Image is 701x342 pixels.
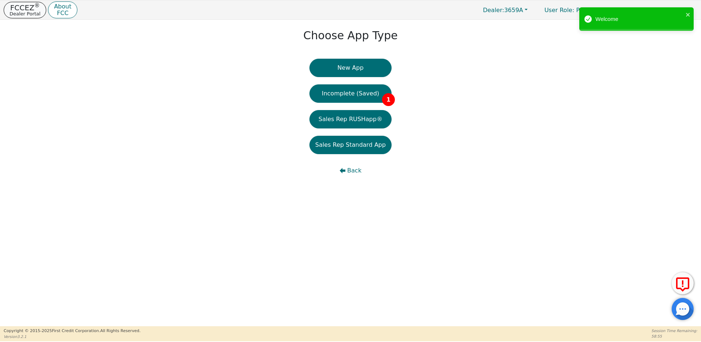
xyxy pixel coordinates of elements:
span: Back [347,166,361,175]
sup: ® [34,2,40,9]
button: FCCEZ®Dealer Portal [4,2,46,18]
h1: Choose App Type [303,29,397,42]
p: About [54,4,71,10]
button: New App [309,59,392,77]
button: 3659A:[PERSON_NAME] [608,4,697,16]
p: Dealer Portal [10,11,40,16]
span: 3659A [483,7,523,14]
button: Incomplete (Saved)1 [309,84,392,103]
p: FCCEZ [10,4,40,11]
span: All Rights Reserved. [100,328,140,333]
p: FCC [54,10,71,16]
p: Primary [537,3,606,17]
p: 58:55 [652,334,697,339]
button: Sales Rep Standard App [309,136,392,154]
button: Sales Rep RUSHapp® [309,110,392,128]
span: 1 [382,93,395,106]
span: Dealer: [483,7,504,14]
button: close [686,10,691,19]
p: Session Time Remaining: [652,328,697,334]
button: AboutFCC [48,1,77,19]
button: Dealer:3659A [475,4,535,16]
span: User Role : [544,7,574,14]
div: Welcome [595,15,683,23]
button: Report Error to FCC [672,272,694,294]
p: Copyright © 2015- 2025 First Credit Corporation. [4,328,140,334]
p: Version 3.2.1 [4,334,140,339]
button: Back [309,161,392,180]
a: User Role: Primary [537,3,606,17]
